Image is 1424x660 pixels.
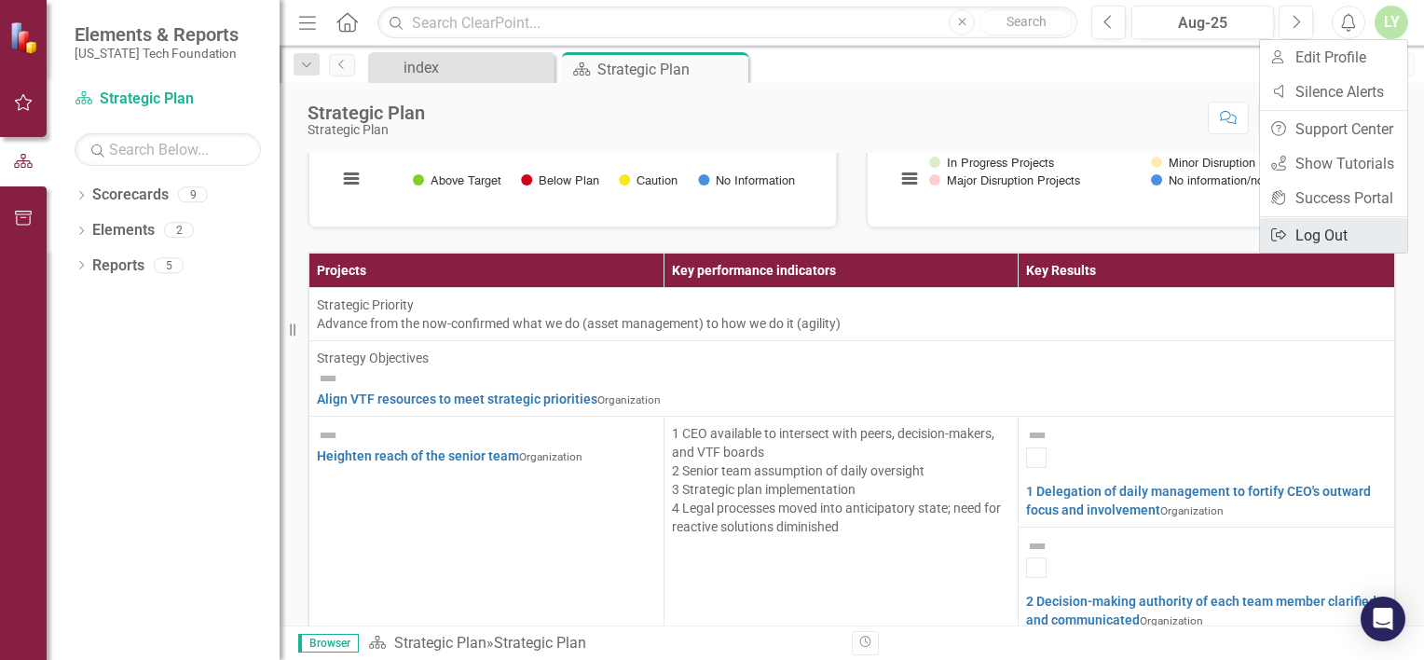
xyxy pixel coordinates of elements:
[154,257,184,273] div: 5
[75,133,261,166] input: Search Below...
[1260,112,1407,146] a: Support Center
[368,633,838,654] div: »
[404,56,550,79] div: index
[597,393,661,406] span: Organization
[1151,156,1302,170] button: Show Minor Disruption Projects
[317,261,656,280] div: Projects
[92,220,155,241] a: Elements
[413,173,500,187] button: Show Above Target
[979,9,1073,35] button: Search
[1026,484,1371,517] a: 1 Delegation of daily management to fortify CEO's outward focus and involvement
[929,173,1080,187] button: Show Major Disruption Projects
[519,450,582,463] span: Organization
[1131,6,1274,39] button: Aug-25
[92,255,144,277] a: Reports
[698,173,794,187] button: Show No Information
[1140,614,1203,627] span: Organization
[1260,218,1407,253] a: Log Out
[164,223,194,239] div: 2
[92,185,169,206] a: Scorecards
[494,634,586,652] div: Strategic Plan
[308,103,425,123] div: Strategic Plan
[1151,173,1352,187] button: Show No information/not started Projects
[1375,6,1408,39] button: LY
[672,424,1010,536] p: 1 CEO available to intersect with peers, decision-makers, and VTF boards 2 Senior team assumption...
[394,634,486,652] a: Strategic Plan
[1006,14,1047,29] span: Search
[1026,424,1048,447] img: Not Defined
[897,165,923,191] button: View chart menu, Chart
[1026,261,1387,280] div: Key Results
[672,261,1010,280] div: Key performance indicators
[317,367,339,390] img: Not Defined
[9,21,42,54] img: ClearPoint Strategy
[75,46,239,61] small: [US_STATE] Tech Foundation
[317,392,597,406] a: Align VTF resources to meet strategic priorities
[373,56,550,79] a: index
[75,89,261,110] a: Strategic Plan
[298,634,359,653] span: Browser
[521,173,598,187] button: Show Below Plan
[1160,504,1224,517] span: Organization
[317,448,519,463] a: Heighten reach of the senior team
[317,296,1387,314] div: Strategic Priority
[1026,594,1376,627] a: 2 Decision-making authority of each team member clarified and communicated
[1260,146,1407,181] a: Show Tutorials
[1260,181,1407,215] a: Success Portal
[377,7,1077,39] input: Search ClearPoint...
[1361,597,1405,641] div: Open Intercom Messenger
[929,156,1054,170] button: Show In Progress Projects
[619,173,678,187] button: Show Caution
[1260,40,1407,75] a: Edit Profile
[338,165,364,191] button: View chart menu, Chart
[178,187,208,203] div: 9
[317,349,1387,367] div: Strategy Objectives
[1260,75,1407,109] a: Silence Alerts
[597,58,744,81] div: Strategic Plan
[317,424,339,447] img: Not Defined
[1138,12,1267,34] div: Aug-25
[1026,535,1048,557] img: Not Defined
[317,316,841,331] span: Advance from the now-confirmed what we do (asset management) to how we do it (agility)
[75,23,239,46] span: Elements & Reports
[308,123,425,137] div: Strategic Plan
